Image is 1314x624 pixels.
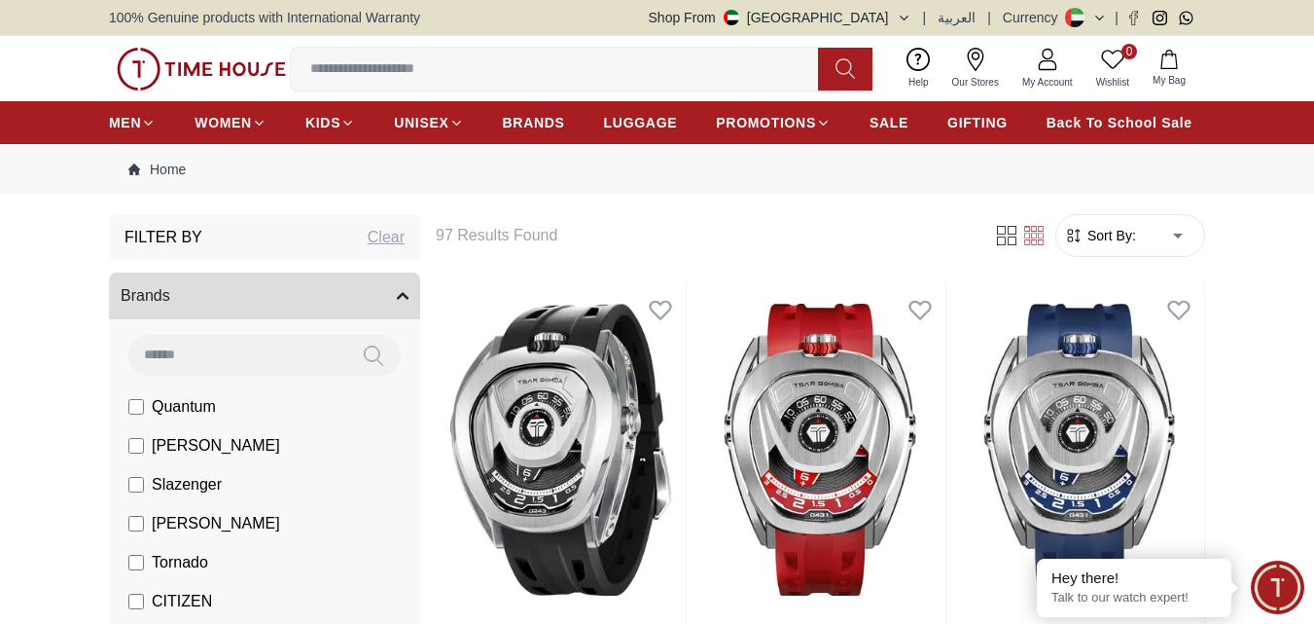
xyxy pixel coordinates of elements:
a: GIFTING [947,105,1008,140]
div: Currency [1003,8,1066,27]
input: Slazenger [128,477,144,493]
img: ... [117,48,286,91]
a: SALE [870,105,908,140]
img: TSAR BOMBA Men's Automatic Red Dial Watch - TB8213A-04 SET [694,284,944,615]
span: 0 [1121,44,1137,59]
input: CITIZEN [128,594,144,609]
div: Chat Widget [1251,561,1304,614]
span: GIFTING [947,113,1008,132]
span: Our Stores [944,75,1007,90]
img: United Arab Emirates [724,10,739,25]
a: LUGGAGE [604,105,678,140]
span: MEN [109,113,141,132]
span: Brands [121,284,170,308]
span: CITIZEN [152,590,212,613]
span: My Bag [1145,73,1193,88]
span: Slazenger [152,473,222,496]
span: | [987,8,991,27]
span: KIDS [305,113,340,132]
span: WOMEN [195,113,252,132]
a: BRANDS [503,105,565,140]
div: Hey there! [1051,569,1217,588]
span: | [1115,8,1119,27]
a: Back To School Sale [1047,105,1192,140]
h6: 97 Results Found [436,224,970,247]
span: SALE [870,113,908,132]
span: Quantum [152,395,216,419]
span: UNISEX [394,113,448,132]
p: Talk to our watch expert! [1051,590,1217,606]
span: | [923,8,927,27]
a: UNISEX [394,105,463,140]
span: LUGGAGE [604,113,678,132]
button: العربية [938,8,976,27]
button: Brands [109,273,420,319]
button: My Bag [1141,46,1197,92]
span: My Account [1014,75,1081,90]
a: WOMEN [195,105,266,140]
span: PROMOTIONS [716,113,816,132]
a: Facebook [1126,11,1141,25]
span: Sort By: [1083,226,1136,245]
button: Sort By: [1064,226,1136,245]
a: PROMOTIONS [716,105,831,140]
nav: Breadcrumb [109,144,1205,195]
button: Shop From[GEOGRAPHIC_DATA] [649,8,911,27]
img: TSAR BOMBA Men's Automatic Black Dial Watch - TB8213A-06 SET [436,284,686,615]
span: Help [901,75,937,90]
a: KIDS [305,105,355,140]
input: [PERSON_NAME] [128,516,144,532]
input: Tornado [128,555,144,570]
a: MEN [109,105,156,140]
span: BRANDS [503,113,565,132]
span: Back To School Sale [1047,113,1192,132]
input: Quantum [128,399,144,415]
span: Tornado [152,551,208,574]
div: Clear [368,226,405,249]
a: 0Wishlist [1084,44,1141,93]
a: Our Stores [941,44,1011,93]
span: [PERSON_NAME] [152,434,280,458]
span: Wishlist [1088,75,1137,90]
span: [PERSON_NAME] [152,512,280,535]
a: Whatsapp [1179,11,1193,25]
a: Help [897,44,941,93]
input: [PERSON_NAME] [128,438,144,454]
img: TSAR BOMBA Men's Automatic Blue Dial Watch - TB8213A-03 SET [954,284,1204,615]
span: 100% Genuine products with International Warranty [109,8,420,27]
a: Home [128,160,186,179]
a: Instagram [1153,11,1167,25]
h3: Filter By [124,226,202,249]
